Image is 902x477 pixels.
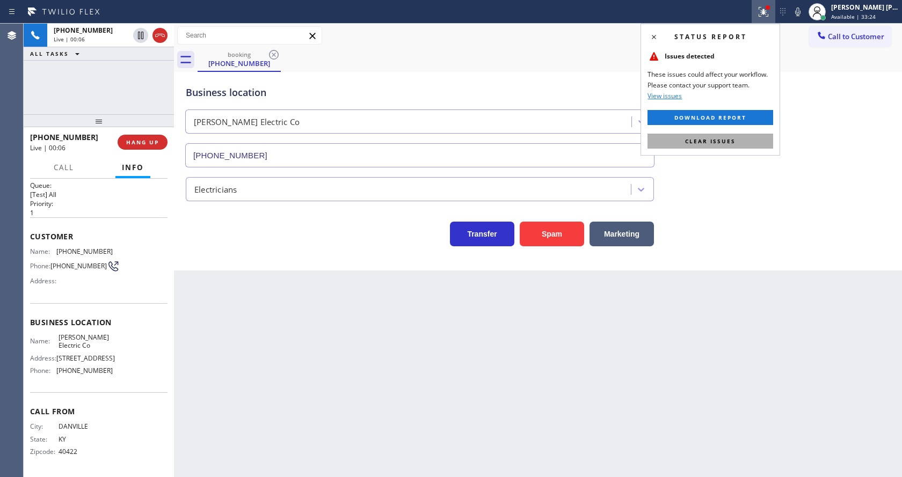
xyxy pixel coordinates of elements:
[47,157,81,178] button: Call
[30,50,69,57] span: ALL TASKS
[59,447,112,456] span: 40422
[30,247,56,255] span: Name:
[50,262,107,270] span: [PHONE_NUMBER]
[450,222,514,246] button: Transfer
[56,366,113,375] span: [PHONE_NUMBER]
[831,3,899,12] div: [PERSON_NAME] [PERSON_NAME]
[59,333,112,350] span: [PERSON_NAME] Electric Co
[152,28,168,43] button: Hang up
[54,26,113,35] span: [PHONE_NUMBER]
[520,222,584,246] button: Spam
[30,181,168,190] h2: Queue:
[30,354,56,362] span: Address:
[30,435,59,443] span: State:
[194,183,237,195] div: Electricians
[126,138,159,146] span: HANG UP
[122,163,144,172] span: Info
[30,447,59,456] span: Zipcode:
[30,143,66,152] span: Live | 00:06
[185,143,654,167] input: Phone Number
[30,190,168,199] p: [Test] All
[809,26,891,47] button: Call to Customer
[30,317,168,327] span: Business location
[590,222,654,246] button: Marketing
[828,32,884,41] span: Call to Customer
[199,58,280,68] div: [PHONE_NUMBER]
[30,199,168,208] h2: Priority:
[59,422,112,430] span: DANVILLE
[831,13,876,20] span: Available | 33:24
[178,27,322,44] input: Search
[54,35,85,43] span: Live | 00:06
[30,208,168,217] p: 1
[30,422,59,430] span: City:
[56,354,115,362] span: [STREET_ADDRESS]
[194,116,300,128] div: [PERSON_NAME] Electric Co
[30,231,168,241] span: Customer
[30,277,59,285] span: Address:
[30,337,59,345] span: Name:
[56,247,113,255] span: [PHONE_NUMBER]
[30,132,98,142] span: [PHONE_NUMBER]
[115,157,150,178] button: Info
[790,4,805,19] button: Mute
[186,85,654,100] div: Business location
[30,262,50,270] span: Phone:
[59,435,112,443] span: KY
[199,50,280,58] div: booking
[30,366,56,375] span: Phone:
[199,48,280,71] div: (859) 343-2617
[118,135,168,150] button: HANG UP
[24,47,90,60] button: ALL TASKS
[133,28,148,43] button: Hold Customer
[54,163,74,172] span: Call
[30,406,168,416] span: Call From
